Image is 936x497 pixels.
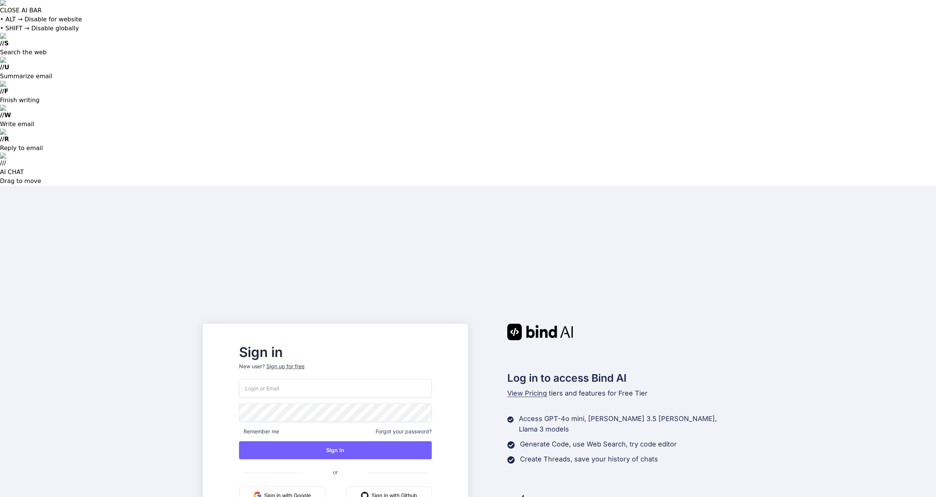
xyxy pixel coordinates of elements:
span: or [303,463,368,481]
h2: Log in to access Bind AI [507,370,733,386]
span: Remember me [239,428,279,435]
p: Create Threads, save your history of chats [520,454,658,464]
button: Sign In [239,441,432,459]
span: Forgot your password? [376,428,432,435]
input: Login or Email [239,379,432,397]
div: Sign up for free [266,363,305,370]
img: Bind AI logo [507,324,573,340]
p: tiers and features for Free Tier [507,388,733,399]
h2: Sign in [239,346,432,358]
span: View Pricing [507,389,547,397]
p: Generate Code, use Web Search, try code editor [520,439,677,449]
p: New user? [239,363,432,379]
p: Access GPT-4o mini, [PERSON_NAME] 3.5 [PERSON_NAME], Llama 3 models [519,414,733,435]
